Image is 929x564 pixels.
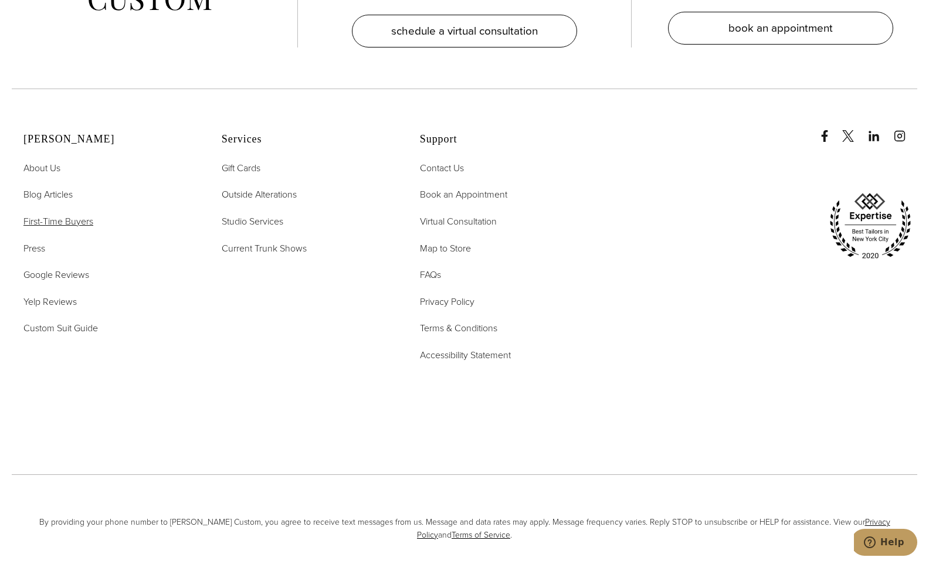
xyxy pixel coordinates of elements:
[12,516,917,542] span: By providing your phone number to [PERSON_NAME] Custom, you agree to receive text messages from u...
[391,22,538,39] span: schedule a virtual consultation
[23,133,192,146] h2: [PERSON_NAME]
[420,268,441,281] span: FAQs
[23,321,98,336] a: Custom Suit Guide
[222,241,307,256] a: Current Trunk Shows
[222,188,297,201] span: Outside Alterations
[420,187,507,202] a: Book an Appointment
[222,161,391,256] nav: Services Footer Nav
[420,242,471,255] span: Map to Store
[23,295,77,308] span: Yelp Reviews
[420,294,474,310] a: Privacy Policy
[420,321,497,335] span: Terms & Conditions
[420,348,511,363] a: Accessibility Statement
[222,214,283,229] a: Studio Services
[222,187,297,202] a: Outside Alterations
[420,133,589,146] h2: Support
[420,214,497,229] a: Virtual Consultation
[894,118,917,142] a: instagram
[23,215,93,228] span: First-Time Buyers
[420,295,474,308] span: Privacy Policy
[23,268,89,281] span: Google Reviews
[420,267,441,283] a: FAQs
[23,187,73,202] a: Blog Articles
[222,242,307,255] span: Current Trunk Shows
[222,215,283,228] span: Studio Services
[823,189,917,264] img: expertise, best tailors in new york city 2020
[420,161,589,363] nav: Support Footer Nav
[420,188,507,201] span: Book an Appointment
[819,118,840,142] a: Facebook
[420,241,471,256] a: Map to Store
[222,133,391,146] h2: Services
[23,161,192,336] nav: Alan David Footer Nav
[420,321,497,336] a: Terms & Conditions
[23,267,89,283] a: Google Reviews
[23,214,93,229] a: First-Time Buyers
[728,19,833,36] span: book an appointment
[222,161,260,176] a: Gift Cards
[842,118,866,142] a: x/twitter
[420,161,464,175] span: Contact Us
[23,161,60,176] a: About Us
[420,348,511,362] span: Accessibility Statement
[23,321,98,335] span: Custom Suit Guide
[23,161,60,175] span: About Us
[222,161,260,175] span: Gift Cards
[868,118,891,142] a: linkedin
[23,294,77,310] a: Yelp Reviews
[452,529,510,541] a: Terms of Service
[23,241,45,256] a: Press
[23,188,73,201] span: Blog Articles
[420,215,497,228] span: Virtual Consultation
[854,529,917,558] iframe: Opens a widget where you can chat to one of our agents
[23,242,45,255] span: Press
[417,516,890,541] a: Privacy Policy
[420,161,464,176] a: Contact Us
[668,12,893,45] a: book an appointment
[352,15,577,47] a: schedule a virtual consultation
